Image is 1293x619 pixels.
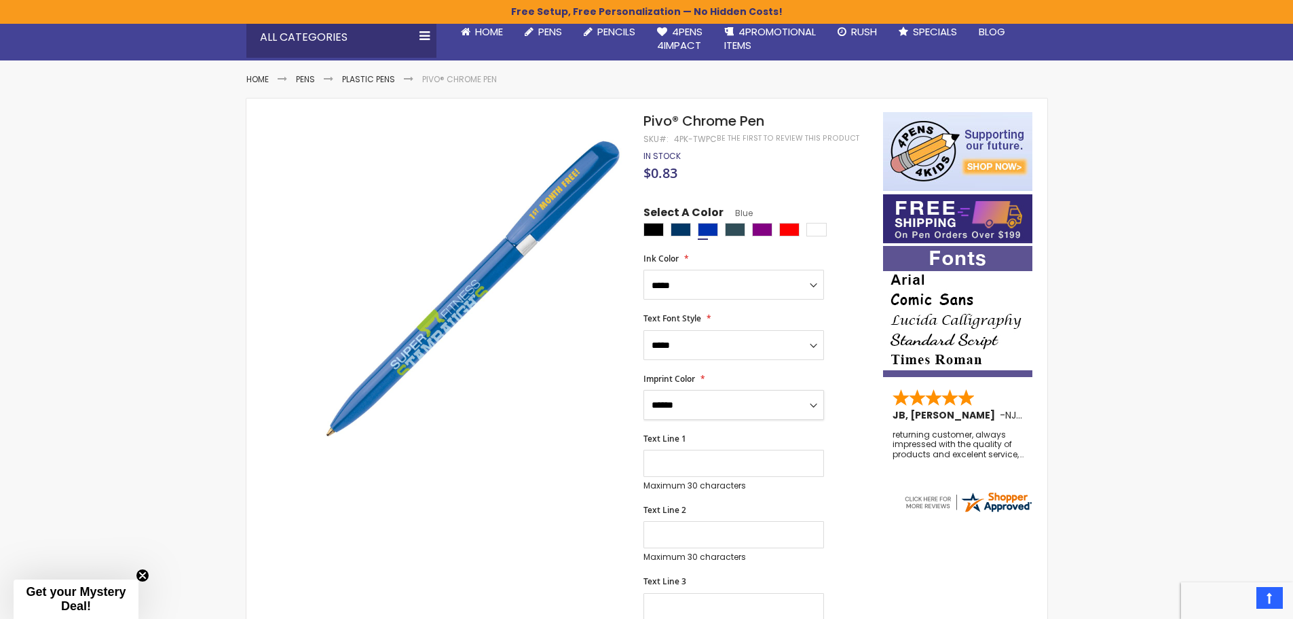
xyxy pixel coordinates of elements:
li: Pivo® Chrome Pen [422,74,497,85]
a: Rush [827,17,888,47]
img: Free shipping on orders over $199 [883,194,1032,243]
img: 4pens.com widget logo [903,490,1033,514]
span: Home [475,24,503,39]
span: Pivo® Chrome Pen [643,111,764,130]
iframe: Google Customer Reviews [1181,582,1293,619]
span: Specials [913,24,957,39]
button: Close teaser [136,569,149,582]
div: Navy Blue [671,223,691,236]
a: Home [246,73,269,85]
span: JB, [PERSON_NAME] [893,408,1000,422]
a: Blog [968,17,1016,47]
span: 4PROMOTIONAL ITEMS [724,24,816,52]
strong: SKU [643,133,669,145]
a: Pens [514,17,573,47]
div: returning customer, always impressed with the quality of products and excelent service, will retu... [893,430,1024,459]
img: font-personalization-examples [883,246,1032,377]
a: Be the first to review this product [717,133,859,143]
p: Maximum 30 characters [643,480,824,491]
span: Text Line 1 [643,433,686,444]
span: Ink Color [643,253,679,264]
div: Blue [698,223,718,236]
span: Rush [851,24,877,39]
div: Get your Mystery Deal!Close teaser [14,580,138,619]
span: 4Pens 4impact [657,24,702,52]
div: Forest Green [725,223,745,236]
span: NJ [1005,408,1022,422]
span: Text Line 2 [643,504,686,516]
span: Get your Mystery Deal! [26,585,126,613]
a: Pens [296,73,315,85]
div: Purple [752,223,772,236]
a: 4Pens4impact [646,17,713,61]
div: Red [779,223,800,236]
div: Availability [643,151,681,162]
span: Text Line 3 [643,576,686,587]
a: Plastic Pens [342,73,395,85]
div: Black [643,223,664,236]
p: Maximum 30 characters [643,552,824,563]
span: Imprint Color [643,373,695,385]
img: blue-pivo-chrome-pen-twpc_1.jpg [316,132,626,442]
a: 4pens.com certificate URL [903,506,1033,517]
img: 4pens 4 kids [883,112,1032,191]
a: Pencils [573,17,646,47]
span: Pens [538,24,562,39]
a: 4PROMOTIONALITEMS [713,17,827,61]
span: $0.83 [643,164,677,182]
span: Blog [979,24,1005,39]
span: Text Font Style [643,313,701,324]
div: White [806,223,827,236]
a: Home [450,17,514,47]
span: In stock [643,150,681,162]
div: 4PK-TWPC [674,134,717,145]
span: Pencils [597,24,635,39]
span: - , [1000,408,1118,422]
span: Blue [724,207,753,219]
span: Select A Color [643,205,724,224]
a: Specials [888,17,968,47]
div: All Categories [246,17,436,58]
